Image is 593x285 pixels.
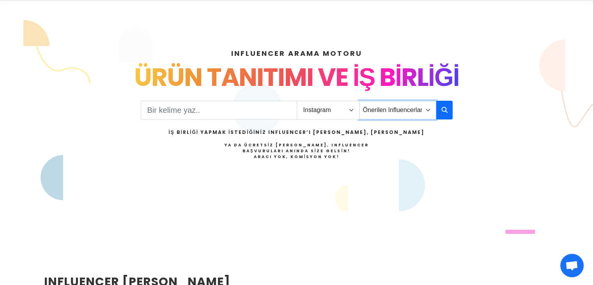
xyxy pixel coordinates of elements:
strong: Aracı Yok, Komisyon Yok! [254,154,340,160]
div: ÜRÜN TANITIMI VE İŞ BİRLİĞİ [44,59,549,96]
input: Search [141,101,297,119]
h2: İş Birliği Yapmak İstediğiniz Influencer’ı [PERSON_NAME], [PERSON_NAME] [168,129,424,136]
h4: Ya da Ücretsiz [PERSON_NAME], Influencer Başvuruları Anında Size Gelsin! [168,142,424,160]
h4: INFLUENCER ARAMA MOTORU [44,48,549,59]
a: Açık sohbet [560,254,584,277]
